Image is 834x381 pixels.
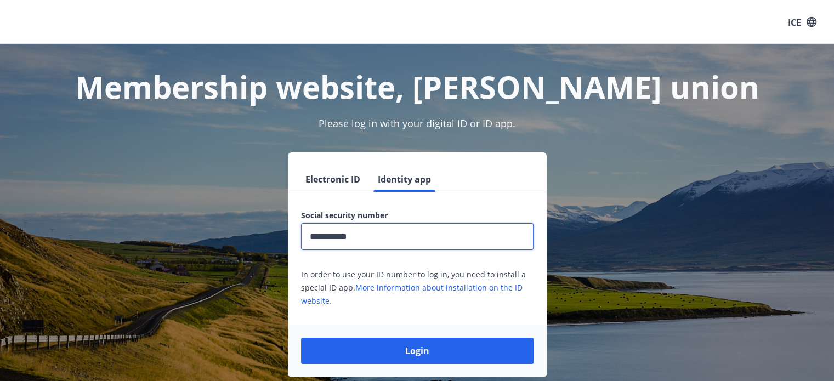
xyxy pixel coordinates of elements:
[788,16,801,28] font: ICE
[305,173,360,185] font: Electronic ID
[784,12,821,32] button: ICE
[319,117,515,130] font: Please log in with your digital ID or ID app.
[301,269,526,293] font: In order to use your ID number to log in, you need to install a special ID app.
[301,210,388,220] font: Social security number
[301,282,523,306] a: More information about installation on the ID website.
[75,66,759,107] font: Membership website, [PERSON_NAME] union
[378,173,431,185] font: Identity app
[301,338,534,364] button: Login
